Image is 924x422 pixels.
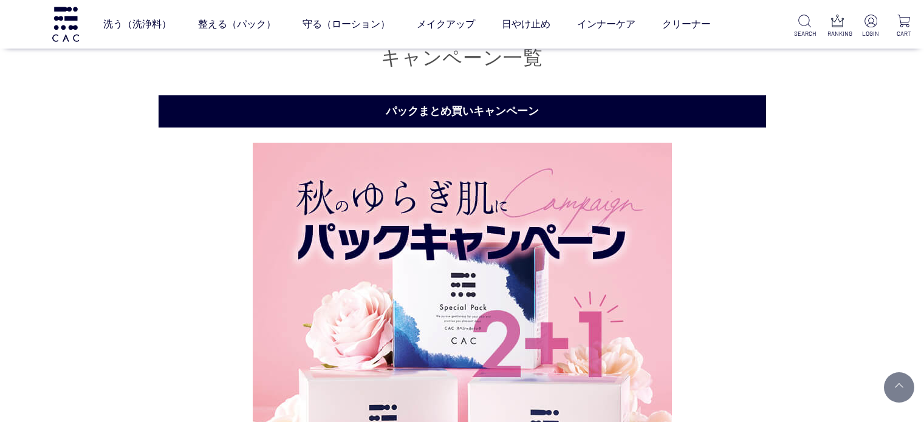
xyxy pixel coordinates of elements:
a: 日やけ止め [502,7,550,41]
p: SEARCH [794,29,815,38]
p: RANKING [827,29,849,38]
a: クリーナー [662,7,711,41]
h2: パックまとめ買いキャンペーン [159,95,766,128]
a: 整える（パック） [198,7,276,41]
a: RANKING [827,15,849,38]
a: 洗う（洗浄料） [103,7,171,41]
a: CART [893,15,914,38]
a: 守る（ローション） [303,7,390,41]
a: メイクアップ [417,7,475,41]
p: CART [893,29,914,38]
p: LOGIN [860,29,881,38]
img: logo [50,7,81,41]
a: インナーケア [577,7,635,41]
a: LOGIN [860,15,881,38]
a: SEARCH [794,15,815,38]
